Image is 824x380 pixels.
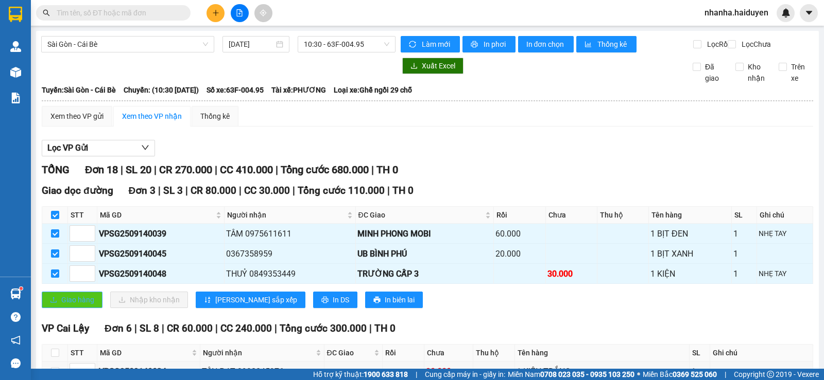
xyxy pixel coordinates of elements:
[409,41,418,49] span: sync
[280,322,367,334] span: Tổng cước 300.000
[733,247,754,260] div: 1
[207,84,264,96] span: Số xe: 63F-004.95
[11,335,21,345] span: notification
[376,164,398,176] span: TH 0
[239,185,242,196] span: |
[185,185,188,196] span: |
[100,209,214,221] span: Mã GD
[42,164,70,176] span: TỔNG
[47,37,208,52] span: Sài Gòn - Cái Bè
[540,370,634,378] strong: 0708 023 035 - 0935 103 250
[140,322,159,334] span: SL 8
[271,84,326,96] span: Tài xế: PHƯƠNG
[334,84,412,96] span: Loại xe: Ghế ngồi 29 chỗ
[42,86,116,94] b: Tuyến: Sài Gòn - Cái Bè
[158,185,161,196] span: |
[42,292,102,308] button: uploadGiao hàng
[518,36,574,52] button: In đơn chọn
[254,4,272,22] button: aim
[236,9,243,16] span: file-add
[10,41,21,52] img: warehouse-icon
[373,296,381,304] span: printer
[484,39,507,50] span: In phơi
[313,369,408,380] span: Hỗ trợ kỹ thuật:
[526,39,566,50] span: In đơn chọn
[61,294,94,305] span: Giao hàng
[703,39,731,50] span: Lọc Rồi
[781,8,791,17] img: icon-new-feature
[9,7,22,22] img: logo-vxr
[50,111,104,122] div: Xem theo VP gửi
[357,247,492,260] div: UB BÌNH PHÚ
[495,227,543,240] div: 60.000
[800,4,818,22] button: caret-down
[97,224,225,244] td: VPSG2509140039
[425,369,505,380] span: Cung cấp máy in - giấy in:
[690,345,710,361] th: SL
[99,227,222,240] div: VPSG2509140039
[494,207,545,224] th: Rồi
[220,322,272,334] span: CC 240.000
[11,312,21,322] span: question-circle
[364,370,408,378] strong: 1900 633 818
[227,209,345,221] span: Người nhận
[10,288,21,299] img: warehouse-icon
[374,322,396,334] span: TH 0
[701,61,728,84] span: Đã giao
[385,294,415,305] span: In biên lai
[85,164,118,176] span: Đơn 18
[276,164,278,176] span: |
[229,39,274,50] input: 14/09/2025
[57,7,178,19] input: Tìm tên, số ĐT hoặc mã đơn
[43,9,50,16] span: search
[357,227,492,240] div: MINH PHONG MOBI
[121,164,123,176] span: |
[110,292,188,308] button: downloadNhập kho nhận
[226,247,353,260] div: 0367358959
[68,207,97,224] th: STT
[422,39,452,50] span: Làm mới
[191,185,236,196] span: CR 80.000
[383,345,424,361] th: Rồi
[650,267,730,280] div: 1 KIỆN
[129,185,156,196] span: Đơn 3
[321,296,329,304] span: printer
[20,287,23,290] sup: 1
[196,292,305,308] button: sort-ascending[PERSON_NAME] sắp xếp
[637,372,640,376] span: ⚪️
[105,322,132,334] span: Đơn 6
[732,207,757,224] th: SL
[462,36,516,52] button: printerIn phơi
[673,370,717,378] strong: 0369 525 060
[97,264,225,284] td: VPSG2509140048
[100,347,190,358] span: Mã GD
[473,345,515,361] th: Thu hộ
[99,267,222,280] div: VPSG2509140048
[546,207,597,224] th: Chưa
[649,207,732,224] th: Tên hàng
[167,322,213,334] span: CR 60.000
[202,365,322,378] div: TẤN ĐẠT 0928345976
[215,164,217,176] span: |
[691,365,708,378] div: 1
[804,8,814,17] span: caret-down
[99,365,198,378] div: VPSG2509140034
[710,345,813,361] th: Ghi chú
[696,6,777,19] span: nhanha.haiduyen
[471,41,479,49] span: printer
[304,37,389,52] span: 10:30 - 63F-004.95
[371,164,374,176] span: |
[402,58,463,74] button: downloadXuất Excel
[387,185,390,196] span: |
[650,247,730,260] div: 1 BỊT XANH
[126,164,151,176] span: SL 20
[231,4,249,22] button: file-add
[47,141,88,154] span: Lọc VP Gửi
[42,140,155,156] button: Lọc VP Gửi
[215,294,297,305] span: [PERSON_NAME] sắp xếp
[293,185,295,196] span: |
[517,365,688,378] div: 1 KIỆN TRẮNG
[122,111,182,122] div: Xem theo VP nhận
[327,347,372,358] span: ĐC Giao
[737,39,772,50] span: Lọc Chưa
